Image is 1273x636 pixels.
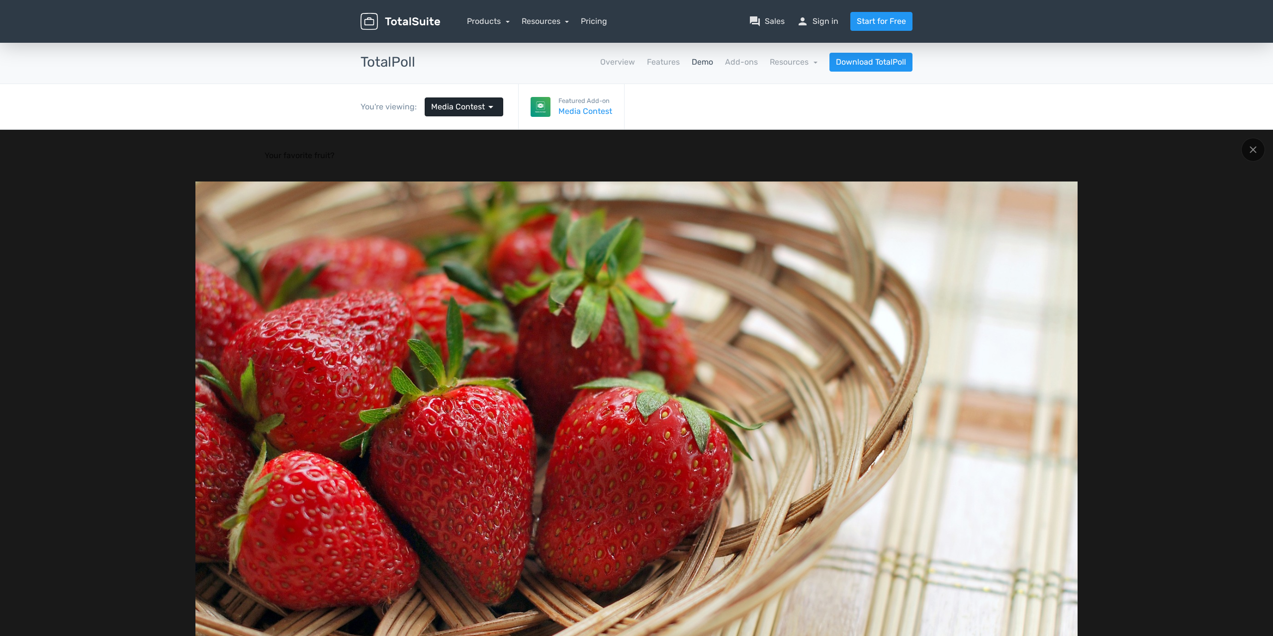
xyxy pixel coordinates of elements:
[361,55,415,70] h3: TotalPoll
[522,16,569,26] a: Resources
[850,12,912,31] a: Start for Free
[647,56,680,68] a: Features
[829,53,912,72] a: Download TotalPoll
[467,16,510,26] a: Products
[558,105,612,117] a: Media Contest
[797,15,809,27] span: person
[361,13,440,30] img: TotalSuite for WordPress
[749,15,761,27] span: question_answer
[692,56,713,68] a: Demo
[770,57,818,67] a: Resources
[425,97,503,116] a: Media Contest arrow_drop_down
[485,101,497,113] span: arrow_drop_down
[581,15,607,27] a: Pricing
[361,101,425,113] div: You're viewing:
[431,101,485,113] span: Media Contest
[531,97,550,117] img: Media Contest
[558,96,612,105] small: Featured Add-on
[725,56,758,68] a: Add-ons
[600,56,635,68] a: Overview
[749,15,785,27] a: question_answerSales
[797,15,838,27] a: personSign in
